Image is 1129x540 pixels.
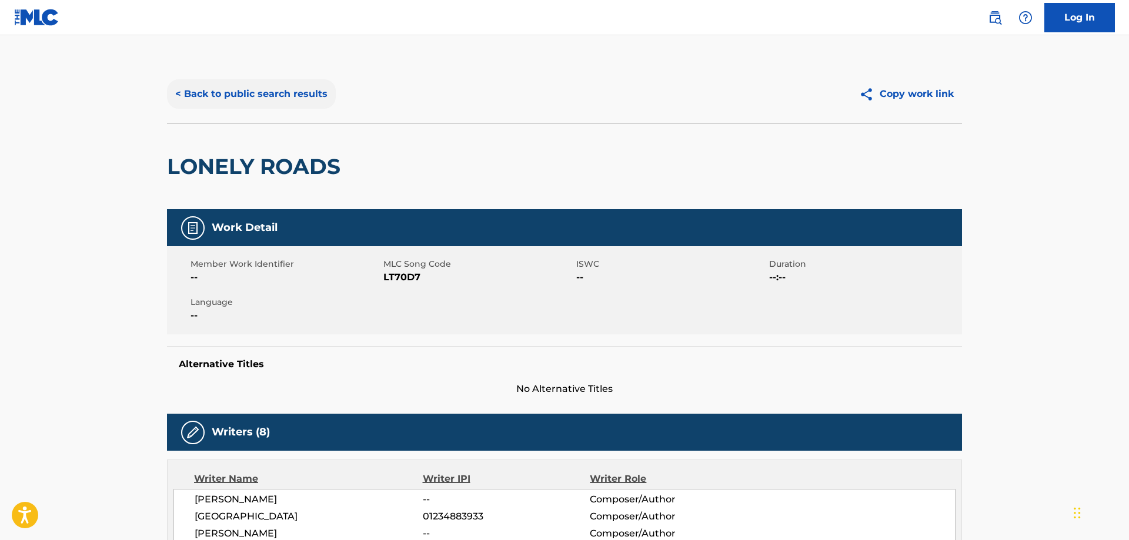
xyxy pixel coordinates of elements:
[1018,11,1033,25] img: help
[423,509,590,524] span: 01234883933
[167,79,336,109] button: < Back to public search results
[769,270,959,284] span: --:--
[590,509,742,524] span: Composer/Author
[191,296,380,308] span: Language
[186,425,200,440] img: Writers
[167,153,346,180] h2: LONELY ROADS
[191,270,380,284] span: --
[14,9,59,26] img: MLC Logo
[191,308,380,323] span: --
[383,258,573,270] span: MLC Song Code
[576,258,766,270] span: ISWC
[212,221,278,234] h5: Work Detail
[576,270,766,284] span: --
[186,221,200,235] img: Work Detail
[983,6,1007,29] a: Public Search
[1044,3,1115,32] a: Log In
[1074,495,1081,531] div: Drag
[1070,484,1129,540] iframe: Chat Widget
[851,79,962,109] button: Copy work link
[167,382,962,396] span: No Alternative Titles
[590,492,742,507] span: Composer/Author
[212,425,270,439] h5: Writers (8)
[769,258,959,270] span: Duration
[423,492,590,507] span: --
[423,472,590,486] div: Writer IPI
[590,472,742,486] div: Writer Role
[191,258,380,270] span: Member Work Identifier
[195,492,423,507] span: [PERSON_NAME]
[988,11,1002,25] img: search
[179,358,950,370] h5: Alternative Titles
[195,509,423,524] span: [GEOGRAPHIC_DATA]
[859,87,880,102] img: Copy work link
[383,270,573,284] span: LT70D7
[1014,6,1037,29] div: Help
[194,472,423,486] div: Writer Name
